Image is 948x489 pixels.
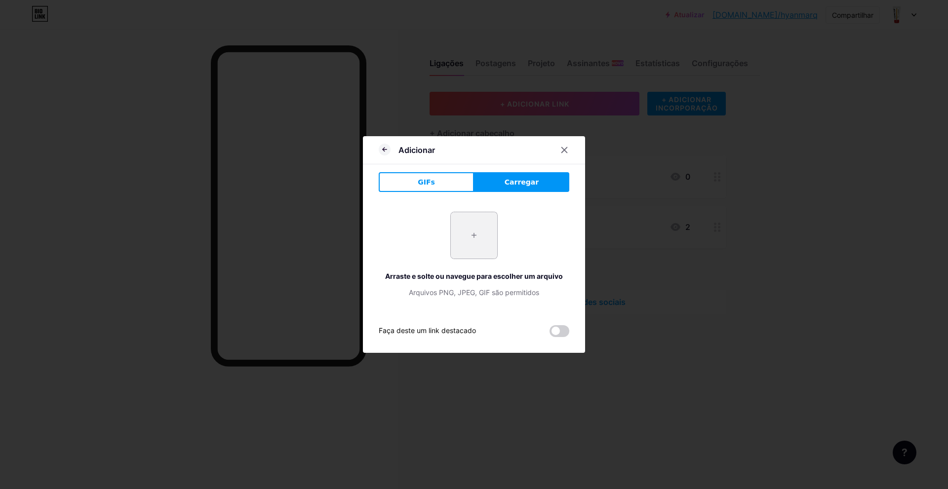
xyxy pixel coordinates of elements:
[505,178,539,186] font: Carregar
[398,145,435,155] font: Adicionar
[409,288,539,297] font: Arquivos PNG, JPEG, GIF são permitidos
[474,172,569,192] button: Carregar
[418,178,435,186] font: GIFs
[379,172,474,192] button: GIFs
[385,272,563,280] font: Arraste e solte ou navegue para escolher um arquivo
[379,326,476,335] font: Faça deste um link destacado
